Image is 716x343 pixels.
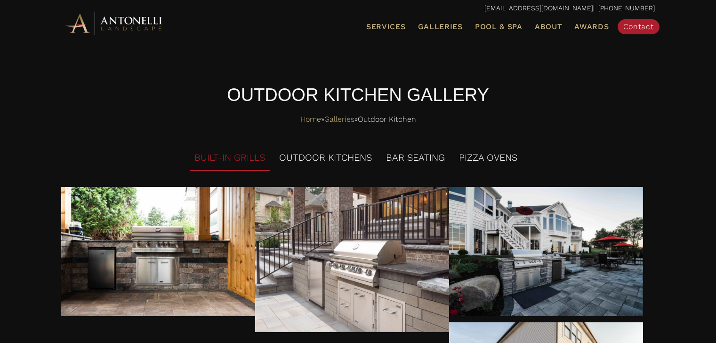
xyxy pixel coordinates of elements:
[414,21,467,33] a: Galleries
[475,22,523,31] span: Pool & Spa
[324,112,354,126] a: Galleries
[190,145,270,171] li: BUILT-IN GRILLS
[62,2,655,15] p: | [PHONE_NUMBER]
[366,23,406,31] span: Services
[358,112,416,126] span: Outdoor Kitchen
[362,21,410,33] a: Services
[484,4,593,12] a: [EMAIL_ADDRESS][DOMAIN_NAME]
[618,19,660,34] a: Contact
[62,83,655,108] h4: OUTDOOR KITCHEN GALLERY
[418,22,463,31] span: Galleries
[274,145,377,171] li: OUTDOOR KITCHENS
[300,112,416,126] span: » »
[62,10,165,36] img: Antonelli Horizontal Logo
[623,22,654,31] span: Contact
[381,145,450,171] li: BAR SEATING
[471,21,526,33] a: Pool & Spa
[535,23,563,31] span: About
[454,145,522,171] li: PIZZA OVENS
[531,21,566,33] a: About
[300,112,321,126] a: Home
[62,112,655,126] nav: Breadcrumbs
[574,22,609,31] span: Awards
[571,21,612,33] a: Awards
